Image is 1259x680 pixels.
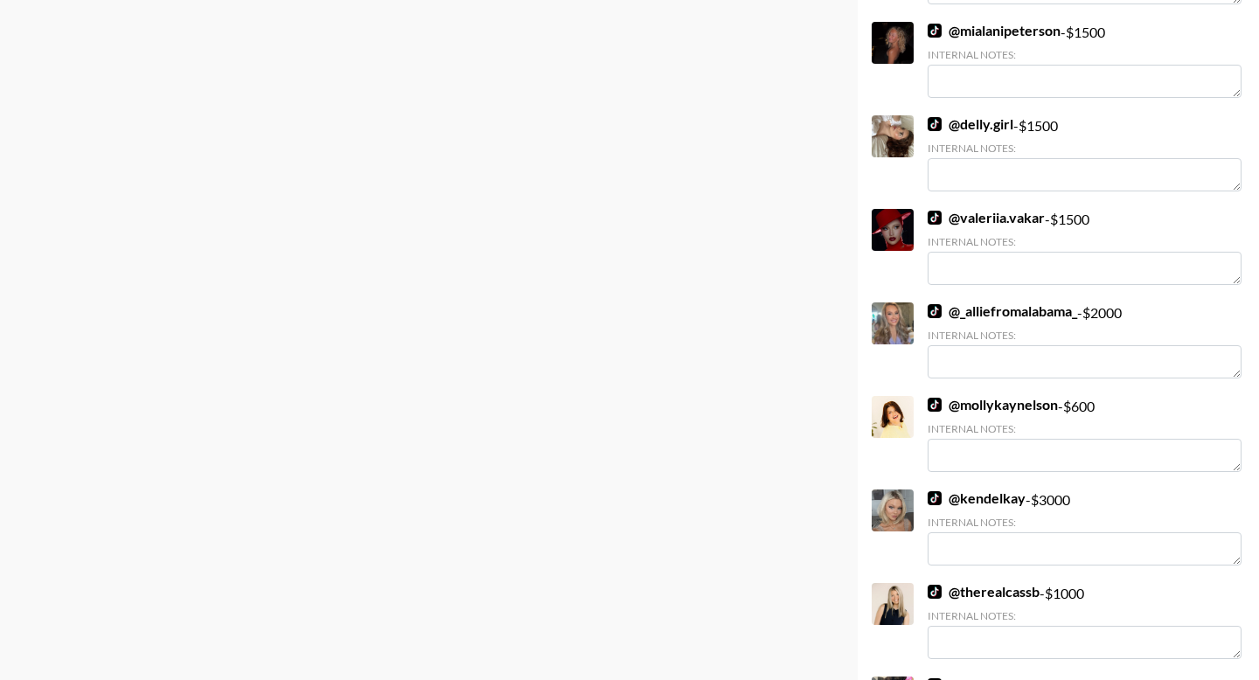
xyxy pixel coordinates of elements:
[928,302,1242,378] div: - $ 2000
[928,396,1242,472] div: - $ 600
[928,491,942,505] img: TikTok
[928,583,1242,659] div: - $ 1000
[928,209,1242,285] div: - $ 1500
[928,516,1242,529] div: Internal Notes:
[928,396,1058,413] a: @mollykaynelson
[928,585,942,599] img: TikTok
[928,583,1040,600] a: @therealcassb
[928,115,1013,133] a: @delly.girl
[928,24,942,38] img: TikTok
[928,235,1242,248] div: Internal Notes:
[928,22,1242,98] div: - $ 1500
[928,489,1026,507] a: @kendelkay
[928,489,1242,566] div: - $ 3000
[928,209,1045,226] a: @valeriia.vakar
[928,329,1242,342] div: Internal Notes:
[928,211,942,225] img: TikTok
[928,609,1242,622] div: Internal Notes:
[928,304,942,318] img: TikTok
[928,22,1061,39] a: @mialanipeterson
[928,48,1242,61] div: Internal Notes:
[928,115,1242,191] div: - $ 1500
[928,302,1077,320] a: @_alliefromalabama_
[928,142,1242,155] div: Internal Notes:
[928,398,942,412] img: TikTok
[928,117,942,131] img: TikTok
[928,422,1242,435] div: Internal Notes:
